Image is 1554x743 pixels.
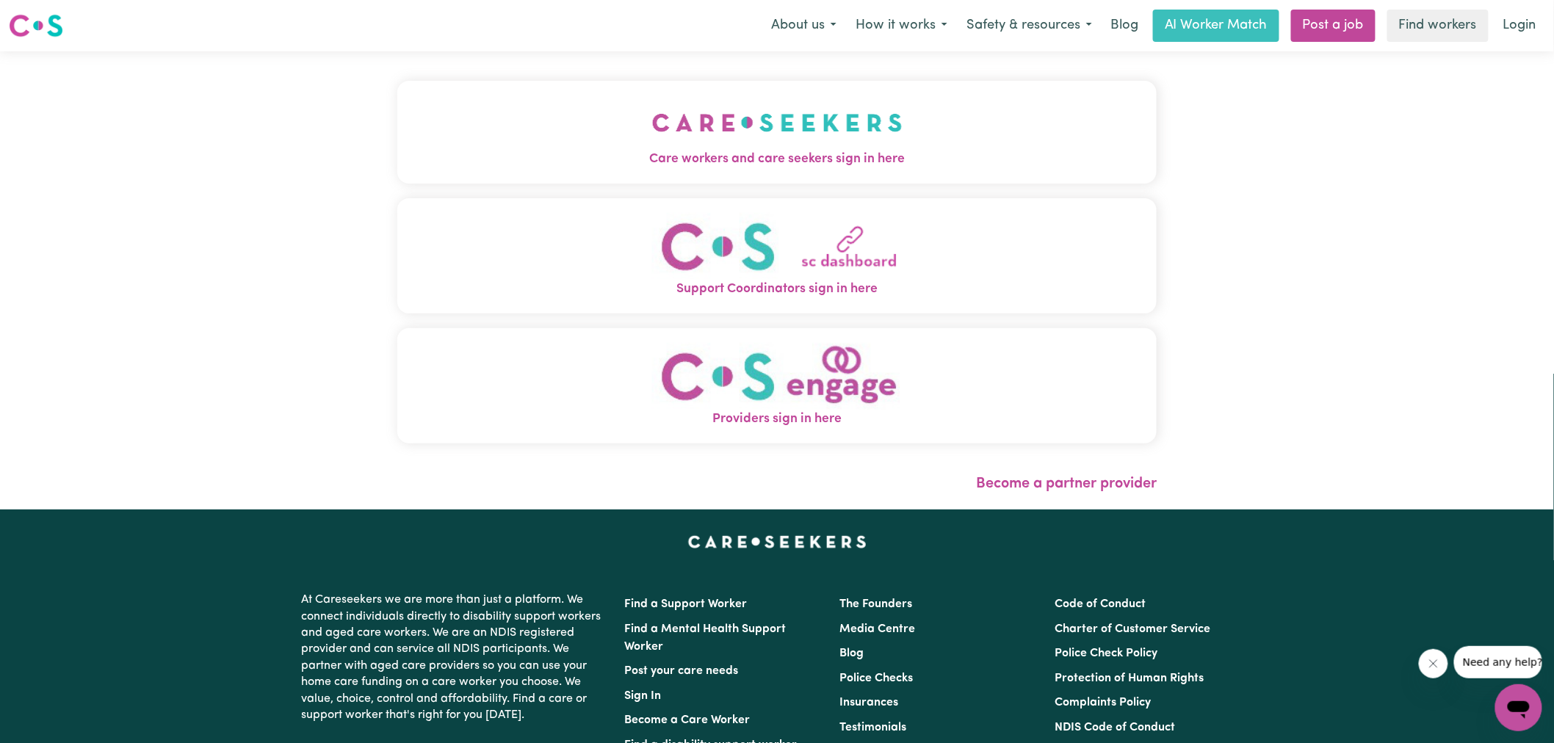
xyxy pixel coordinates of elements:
[839,648,864,659] a: Blog
[762,10,846,41] button: About us
[624,690,661,702] a: Sign In
[397,150,1157,169] span: Care workers and care seekers sign in here
[688,536,867,548] a: Careseekers home page
[624,623,786,653] a: Find a Mental Health Support Worker
[976,476,1157,491] a: Become a partner provider
[1055,697,1152,708] a: Complaints Policy
[1055,673,1204,684] a: Protection of Human Rights
[839,598,912,610] a: The Founders
[1055,623,1211,635] a: Charter of Customer Service
[624,665,738,677] a: Post your care needs
[1419,649,1448,678] iframe: Close message
[1291,10,1376,42] a: Post a job
[397,328,1157,443] button: Providers sign in here
[1495,10,1545,42] a: Login
[839,623,915,635] a: Media Centre
[1495,684,1542,731] iframe: Button to launch messaging window
[1387,10,1489,42] a: Find workers
[9,9,63,43] a: Careseekers logo
[397,410,1157,429] span: Providers sign in here
[624,714,750,726] a: Become a Care Worker
[839,673,913,684] a: Police Checks
[9,10,89,22] span: Need any help?
[846,10,957,41] button: How it works
[1055,722,1176,733] a: NDIS Code of Conduct
[1153,10,1279,42] a: AI Worker Match
[1055,648,1158,659] a: Police Check Policy
[397,198,1157,313] button: Support Coordinators sign in here
[624,598,747,610] a: Find a Support Worker
[1102,10,1147,42] a: Blog
[301,586,607,729] p: At Careseekers we are more than just a platform. We connect individuals directly to disability su...
[9,12,63,39] img: Careseekers logo
[957,10,1102,41] button: Safety & resources
[839,697,898,708] a: Insurances
[1454,646,1542,678] iframe: Message from company
[1055,598,1146,610] a: Code of Conduct
[397,81,1157,184] button: Care workers and care seekers sign in here
[397,280,1157,299] span: Support Coordinators sign in here
[839,722,906,733] a: Testimonials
